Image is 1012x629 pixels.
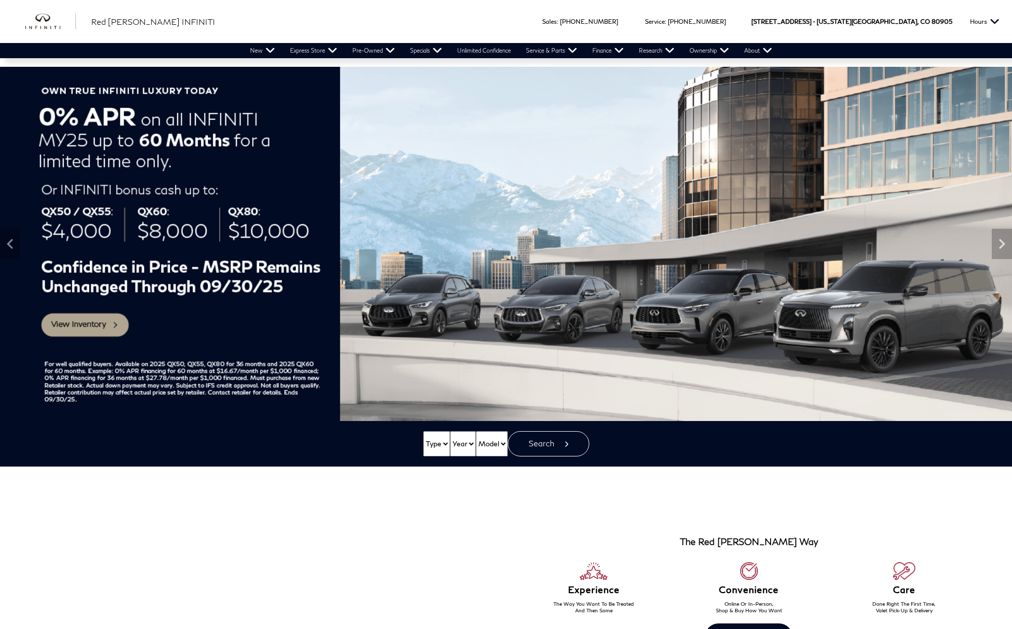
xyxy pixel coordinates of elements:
h6: Convenience [671,585,827,595]
a: [STREET_ADDRESS] • [US_STATE][GEOGRAPHIC_DATA], CO 80905 [751,18,952,25]
select: Vehicle Type [423,431,450,456]
h6: Care [827,585,982,595]
a: [PHONE_NUMBER] [560,18,618,25]
span: : [665,18,666,25]
a: Research [631,43,682,58]
button: Search [508,431,589,456]
a: New [242,43,282,58]
span: Online Or In-Person, Shop & Buy How You Want [716,601,782,613]
a: Red [PERSON_NAME] INFINITI [91,16,215,28]
nav: Main Navigation [242,43,780,58]
a: Service & Parts [518,43,585,58]
h6: Experience [516,585,672,595]
a: Ownership [682,43,737,58]
a: Unlimited Confidence [450,43,518,58]
a: Finance [585,43,631,58]
span: Red [PERSON_NAME] INFINITI [91,17,215,26]
a: About [737,43,780,58]
span: Service [645,18,665,25]
a: infiniti [25,14,76,30]
img: INFINITI [25,14,76,30]
span: Sales [542,18,557,25]
select: Vehicle Year [450,431,476,456]
h3: The Red [PERSON_NAME] Way [680,537,818,547]
span: : [557,18,558,25]
a: [PHONE_NUMBER] [668,18,726,25]
select: Vehicle Model [476,431,508,456]
a: Pre-Owned [345,43,402,58]
a: Specials [402,43,450,58]
span: The Way You Want To Be Treated And Then Some [553,601,634,613]
span: Done Right The First Time, Valet Pick-Up & Delivery [872,601,936,613]
a: Express Store [282,43,345,58]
